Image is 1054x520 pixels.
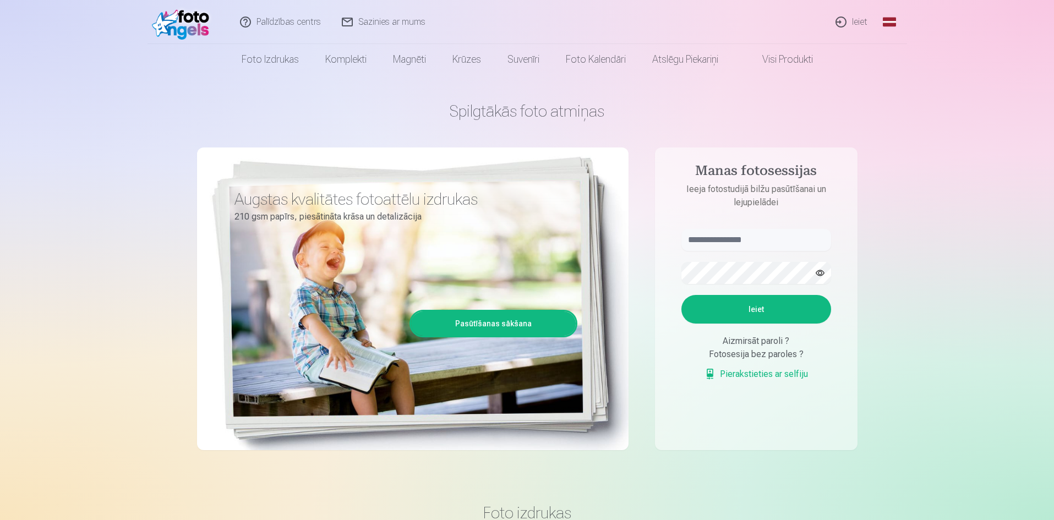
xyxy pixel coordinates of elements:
[705,368,808,381] a: Pierakstieties ar selfiju
[670,163,842,183] h4: Manas fotosessijas
[380,44,439,75] a: Magnēti
[234,209,569,225] p: 210 gsm papīrs, piesātināta krāsa un detalizācija
[681,295,831,324] button: Ieiet
[439,44,494,75] a: Krūzes
[197,101,858,121] h1: Spilgtākās foto atmiņas
[234,189,569,209] h3: Augstas kvalitātes fotoattēlu izdrukas
[228,44,312,75] a: Foto izdrukas
[152,4,215,40] img: /fa1
[494,44,553,75] a: Suvenīri
[553,44,639,75] a: Foto kalendāri
[681,335,831,348] div: Aizmirsāt paroli ?
[312,44,380,75] a: Komplekti
[670,183,842,209] p: Ieeja fotostudijā bilžu pasūtīšanai un lejupielādei
[639,44,731,75] a: Atslēgu piekariņi
[731,44,826,75] a: Visi produkti
[681,348,831,361] div: Fotosesija bez paroles ?
[411,311,576,336] a: Pasūtīšanas sākšana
